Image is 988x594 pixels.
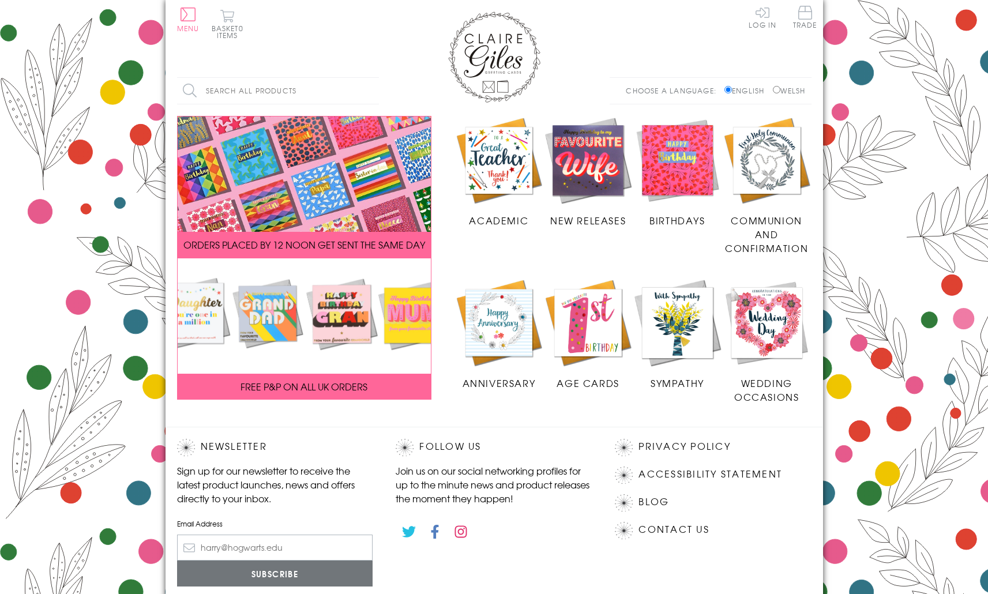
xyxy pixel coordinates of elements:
[454,278,544,390] a: Anniversary
[241,379,367,393] span: FREE P&P ON ALL UK ORDERS
[469,213,528,227] span: Academic
[177,23,200,33] span: Menu
[734,376,799,404] span: Wedding Occasions
[177,78,379,104] input: Search all products
[633,116,722,228] a: Birthdays
[638,494,669,510] a: Blog
[217,23,243,40] span: 0 items
[177,464,373,505] p: Sign up for our newsletter to receive the latest product launches, news and offers directly to yo...
[722,278,812,404] a: Wedding Occasions
[177,7,200,32] button: Menu
[550,213,626,227] span: New Releases
[793,6,817,31] a: Trade
[183,238,425,251] span: ORDERS PLACED BY 12 NOON GET SENT THE SAME DAY
[448,12,540,103] img: Claire Giles Greetings Cards
[367,78,379,104] input: Search
[177,439,373,456] h2: Newsletter
[177,535,373,561] input: harry@hogwarts.edu
[724,85,770,96] label: English
[212,9,243,39] button: Basket0 items
[633,278,722,390] a: Sympathy
[722,116,812,255] a: Communion and Confirmation
[177,561,373,587] input: Subscribe
[463,376,536,390] span: Anniversary
[177,518,373,529] label: Email Address
[773,86,780,93] input: Welsh
[749,6,776,28] a: Log In
[543,116,633,228] a: New Releases
[638,439,730,454] a: Privacy Policy
[649,213,705,227] span: Birthdays
[543,278,633,390] a: Age Cards
[773,85,806,96] label: Welsh
[626,85,722,96] p: Choose a language:
[725,213,808,255] span: Communion and Confirmation
[557,376,619,390] span: Age Cards
[724,86,732,93] input: English
[638,522,709,537] a: Contact Us
[651,376,704,390] span: Sympathy
[454,116,544,228] a: Academic
[638,467,782,482] a: Accessibility Statement
[793,6,817,28] span: Trade
[396,464,592,505] p: Join us on our social networking profiles for up to the minute news and product releases the mome...
[396,439,592,456] h2: Follow Us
